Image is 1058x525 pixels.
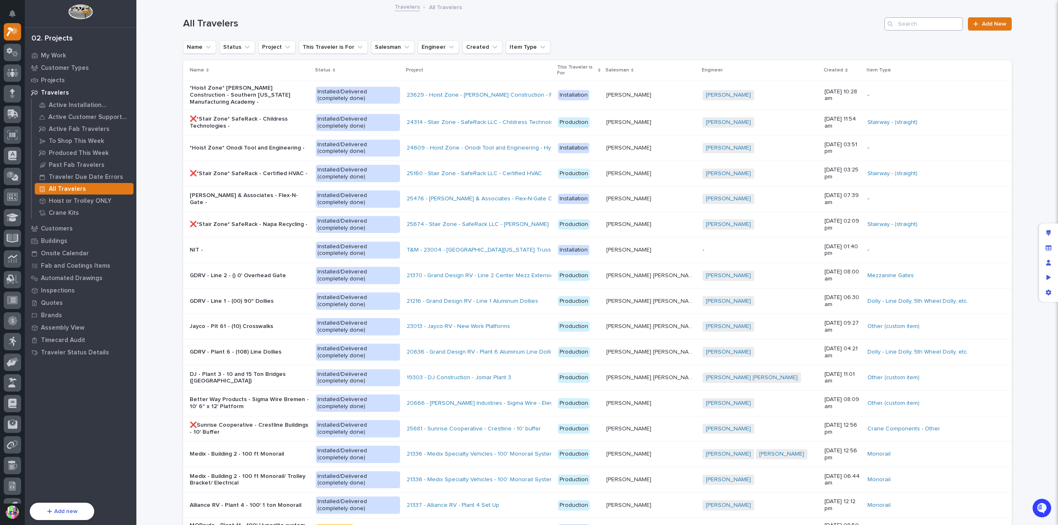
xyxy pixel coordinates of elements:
[606,117,653,126] p: [PERSON_NAME]
[558,347,590,357] div: Production
[316,420,400,437] div: Installed/Delivered (completely done)
[183,135,1012,161] tr: *Hoist Zone* Onodi Tool and Engineering -Installed/Delivered (completely done)24609 - Hoist Zone ...
[706,349,751,356] a: [PERSON_NAME]
[49,209,79,217] p: Crane Kits
[25,284,136,297] a: Inspections
[25,62,136,74] a: Customer Types
[824,243,861,257] p: [DATE] 01:40 pm
[558,169,590,179] div: Production
[606,169,653,177] p: [PERSON_NAME]
[462,40,503,54] button: Created
[606,296,698,305] p: [PERSON_NAME] [PERSON_NAME]
[316,87,400,104] div: Installed/Delivered (completely done)
[706,92,751,99] a: [PERSON_NAME]
[558,143,589,153] div: Installation
[68,4,93,19] img: Workspace Logo
[558,321,590,332] div: Production
[25,222,136,235] a: Customers
[824,371,861,385] p: [DATE] 11:01 am
[606,143,653,152] p: [PERSON_NAME]
[558,475,590,485] div: Production
[299,40,368,54] button: This Traveler is For
[824,88,861,102] p: [DATE] 10:28 am
[867,170,917,177] a: Stairway - (straight)
[824,166,861,181] p: [DATE] 03:25 pm
[183,161,1012,186] tr: ❌*Stair Zone* SafeRack - Certified HVAC -Installed/Delivered (completely done)25160 - Stair Zone ...
[32,123,136,135] a: Active Fab Travelers
[183,263,1012,288] tr: GDRV - Line 2 - () 0' Overhead GateInstalled/Delivered (completely done)21370 - Grand Design RV -...
[8,198,15,205] div: 📖
[190,502,310,509] p: Alliance RV - Plant 4 - 100' 1 ton Monorail
[73,163,90,170] span: [DATE]
[703,247,818,254] p: -
[8,33,150,46] p: Welcome 👋
[606,219,653,228] p: [PERSON_NAME]
[867,451,891,458] a: Monorail
[316,190,400,208] div: Installed/Delivered (completely done)
[41,312,62,319] p: Brands
[1032,498,1054,520] iframe: Open customer support
[41,262,110,270] p: Fab and Coatings Items
[706,425,751,432] a: [PERSON_NAME]
[606,449,653,458] p: [PERSON_NAME]
[867,119,917,126] a: Stairway - (straight)
[190,170,310,177] p: ❌*Stair Zone* SafeRack - Certified HVAC -
[32,159,136,171] a: Past Fab Travelers
[867,221,917,228] a: Stairway - (straight)
[41,238,67,245] p: Buildings
[73,141,90,147] span: [DATE]
[219,40,255,54] button: Status
[558,117,590,128] div: Production
[190,422,310,436] p: ❌Sunrise Cooperative - Crestline Buildings - 10' Buffer
[32,207,136,219] a: Crane Kits
[48,114,130,121] p: Active Customer Support Travelers
[25,272,136,284] a: Automated Drawings
[557,63,596,78] p: This Traveler is For
[183,212,1012,238] tr: ❌*Stair Zone* SafeRack - Napa Recycling -Installed/Delivered (completely done)25674 - Stair Zone ...
[25,49,136,62] a: My Work
[49,197,112,205] p: Hoist or Trolley ONLY
[558,398,590,409] div: Production
[605,66,629,75] p: Salesman
[406,66,423,75] p: Project
[190,371,310,385] p: DJ - Plant 3 - 10 and 15 Ton Bridges ([GEOGRAPHIC_DATA])
[706,476,751,483] a: [PERSON_NAME]
[606,194,653,202] p: [PERSON_NAME]
[183,314,1012,340] tr: Jayco - Plt 61 - (10) CrosswalksInstalled/Delivered (completely done)23013 - Jayco RV - New Work ...
[706,451,751,458] a: [PERSON_NAME]
[25,321,136,334] a: Assembly View
[558,373,590,383] div: Production
[407,451,554,458] a: 21336 - Medix Specialty Vehicles - 100' Monorail System
[26,141,67,147] span: [PERSON_NAME]
[49,173,123,181] p: Traveler Due Date Errors
[17,141,23,148] img: 1736555164131-43832dd5-751b-4058-ba23-39d91318e5a0
[558,500,590,511] div: Production
[867,66,891,75] p: Item Type
[316,165,400,182] div: Installed/Delivered (completely done)
[867,349,968,356] a: Dolly - Line Dolly, 5th Wheel Dolly, etc.
[407,374,511,381] a: 19303 - DJ Construction - Jomar Plant 3
[824,396,861,410] p: [DATE] 08:09 am
[25,235,136,247] a: Buildings
[31,34,73,43] div: 02. Projects
[558,219,590,230] div: Production
[258,40,295,54] button: Project
[183,81,1012,110] tr: *Hoist Zone* [PERSON_NAME] Construction - Southern [US_STATE] Manufacturing Academy -Installed/De...
[867,374,920,381] a: Other (custom item)
[32,99,136,111] a: Active Installation Travelers
[407,221,549,228] a: 25674 - Stair Zone - SafeRack LLC - [PERSON_NAME]
[867,323,920,330] a: Other (custom item)
[21,66,136,75] input: Clear
[8,8,25,24] img: Stacker
[606,424,653,432] p: [PERSON_NAME]
[190,85,310,105] p: *Hoist Zone* [PERSON_NAME] Construction - Southern [US_STATE] Manufacturing Academy -
[824,473,861,487] p: [DATE] 06:44 am
[8,133,21,146] img: Brittany
[49,162,105,169] p: Past Fab Travelers
[824,320,861,334] p: [DATE] 09:27 am
[190,473,310,487] p: Medix - Building 2 - 100 ft Monorail/ Trolley Bracket/ Electrical
[1041,226,1056,240] div: Edit layout
[1041,270,1056,285] div: Preview as
[867,195,998,202] p: -
[824,268,861,283] p: [DATE] 08:00 am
